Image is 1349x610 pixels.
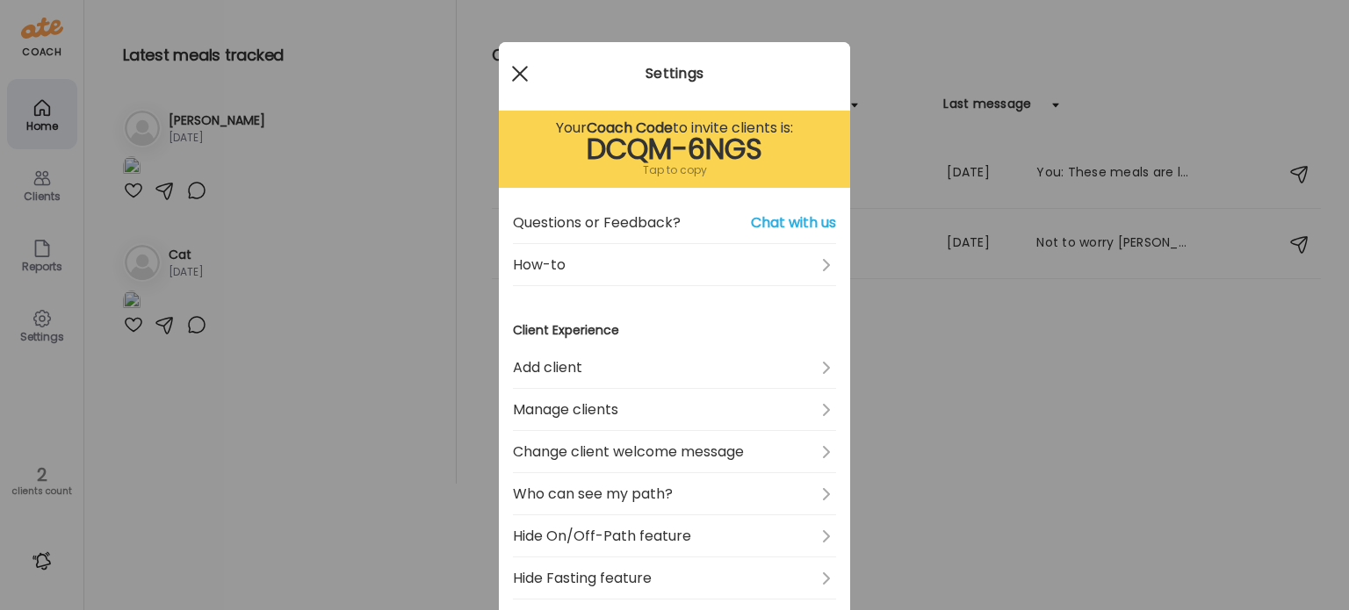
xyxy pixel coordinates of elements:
[587,118,673,138] b: Coach Code
[513,139,836,160] div: DCQM-6NGS
[513,118,836,139] div: Your to invite clients is:
[513,321,836,340] h3: Client Experience
[499,63,850,84] div: Settings
[513,347,836,389] a: Add client
[513,473,836,515] a: Who can see my path?
[513,389,836,431] a: Manage clients
[513,244,836,286] a: How-to
[513,160,836,181] div: Tap to copy
[513,431,836,473] a: Change client welcome message
[513,202,836,244] a: Questions or Feedback?Chat with us
[751,212,836,233] span: Chat with us
[513,557,836,599] a: Hide Fasting feature
[513,515,836,557] a: Hide On/Off-Path feature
